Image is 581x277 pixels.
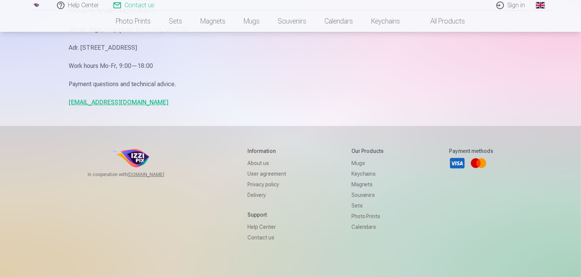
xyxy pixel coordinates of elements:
[192,11,235,32] a: Magnets
[107,11,160,32] a: Photo prints
[128,172,183,178] a: [DOMAIN_NAME]
[247,168,286,179] a: User agreement
[247,179,286,190] a: Privacy policy
[247,158,286,168] a: About us
[316,11,362,32] a: Calendars
[69,61,512,71] p: Work hours Mo-Fr, 9:00—18:00
[362,11,409,32] a: Keychains
[69,99,169,106] a: [EMAIL_ADDRESS][DOMAIN_NAME]
[351,211,384,222] a: Photo prints
[351,200,384,211] a: Sets
[351,179,384,190] a: Magnets
[247,232,286,243] a: Contact us
[470,155,487,172] a: Mastercard
[351,168,384,179] a: Keychains
[449,147,493,155] h5: Payment methods
[160,11,192,32] a: Sets
[247,190,286,200] a: Delivery
[247,211,286,219] h5: Support
[69,42,512,53] p: Adr. [STREET_ADDRESS]
[69,79,512,90] p: Payment questions and technical advice.
[351,222,384,232] a: Calendars
[351,158,384,168] a: Mugs
[351,147,384,155] h5: Our products
[247,222,286,232] a: Help Center
[449,155,466,172] a: Visa
[235,11,269,32] a: Mugs
[409,11,474,32] a: All products
[32,3,39,8] img: /p1
[351,190,384,200] a: Souvenirs
[269,11,316,32] a: Souvenirs
[247,147,286,155] h5: Information
[88,172,183,178] span: In cooperation with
